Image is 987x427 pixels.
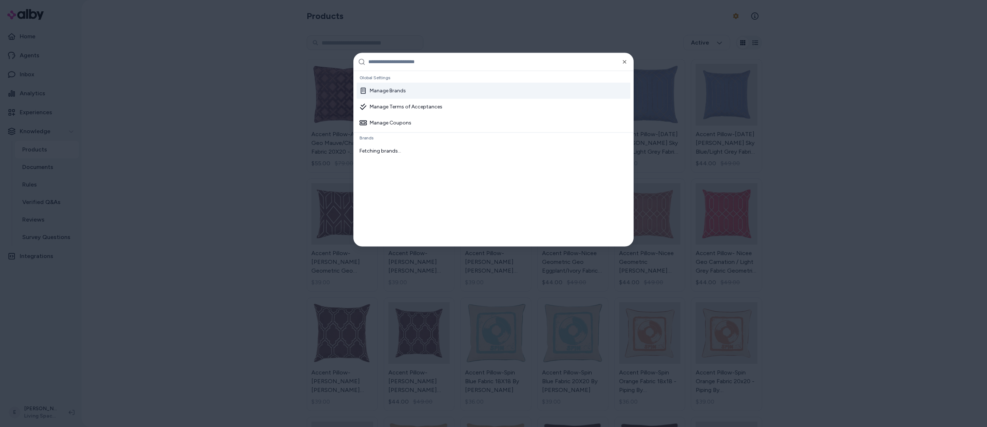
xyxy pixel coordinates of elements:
[360,119,411,126] div: Manage Coupons
[354,71,633,246] div: Suggestions
[360,103,442,110] div: Manage Terms of Acceptances
[357,143,630,159] div: Fetching brands...
[360,87,406,94] div: Manage Brands
[357,72,630,82] div: Global Settings
[357,132,630,143] div: Brands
